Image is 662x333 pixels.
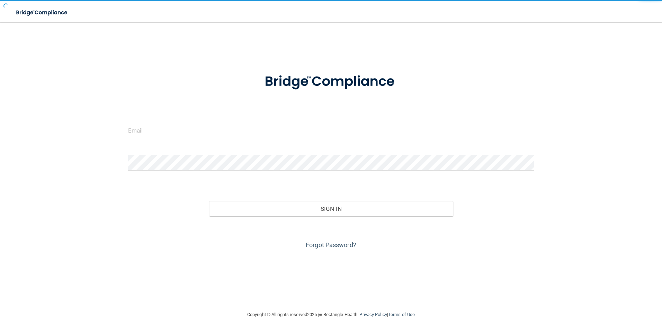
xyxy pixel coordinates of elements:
img: bridge_compliance_login_screen.278c3ca4.svg [250,64,412,100]
div: Copyright © All rights reserved 2025 @ Rectangle Health | | [205,304,457,326]
input: Email [128,123,534,138]
button: Sign In [209,201,453,216]
a: Privacy Policy [359,312,387,317]
a: Terms of Use [388,312,415,317]
img: bridge_compliance_login_screen.278c3ca4.svg [10,6,74,20]
a: Forgot Password? [306,241,356,249]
